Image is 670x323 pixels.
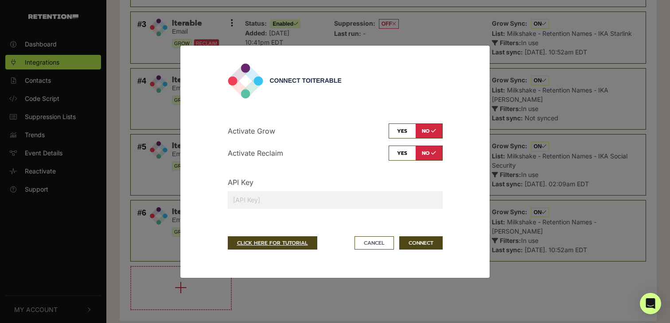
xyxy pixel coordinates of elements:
button: CONNECT [399,236,443,250]
div: Open Intercom Messenger [640,293,661,314]
img: Iterable [228,63,263,99]
p: Activate Reclaim [228,148,283,158]
div: Connect to [270,76,443,85]
input: [API Key] [228,191,443,209]
a: CLICK HERE FOR TUTORIAL [228,236,317,250]
button: Cancel [354,236,394,250]
p: Activate Grow [228,126,275,136]
label: API Key [228,177,253,188]
span: Iterable [311,77,342,84]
